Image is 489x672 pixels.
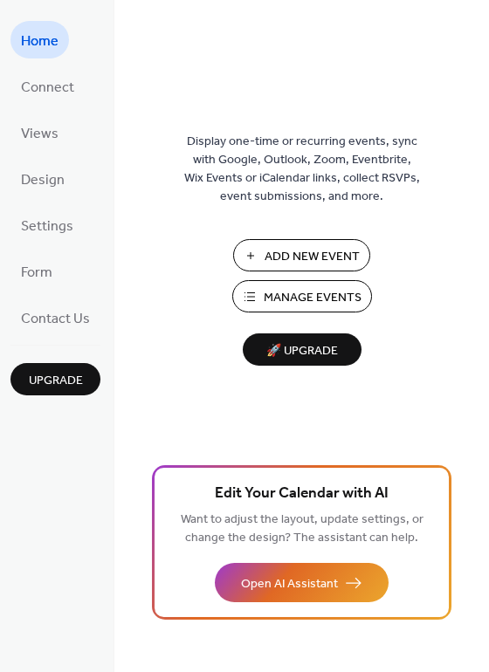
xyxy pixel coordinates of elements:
[21,120,59,147] span: Views
[10,160,75,197] a: Design
[253,339,351,363] span: 🚀 Upgrade
[232,280,372,312] button: Manage Events
[10,363,100,395] button: Upgrade
[10,206,84,243] a: Settings
[241,575,338,593] span: Open AI Assistant
[10,21,69,58] a: Home
[10,67,85,105] a: Connect
[184,133,420,206] span: Display one-time or recurring events, sync with Google, Outlook, Zoom, Eventbrite, Wix Events or ...
[10,252,63,290] a: Form
[233,239,370,271] button: Add New Event
[21,259,52,286] span: Form
[215,563,389,602] button: Open AI Assistant
[181,508,424,550] span: Want to adjust the layout, update settings, or change the design? The assistant can help.
[29,372,83,390] span: Upgrade
[215,482,389,506] span: Edit Your Calendar with AI
[21,213,73,240] span: Settings
[264,289,362,307] span: Manage Events
[243,333,362,366] button: 🚀 Upgrade
[21,167,65,194] span: Design
[10,298,100,336] a: Contact Us
[265,248,360,266] span: Add New Event
[21,305,90,333] span: Contact Us
[21,28,59,55] span: Home
[10,113,69,151] a: Views
[21,74,74,101] span: Connect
